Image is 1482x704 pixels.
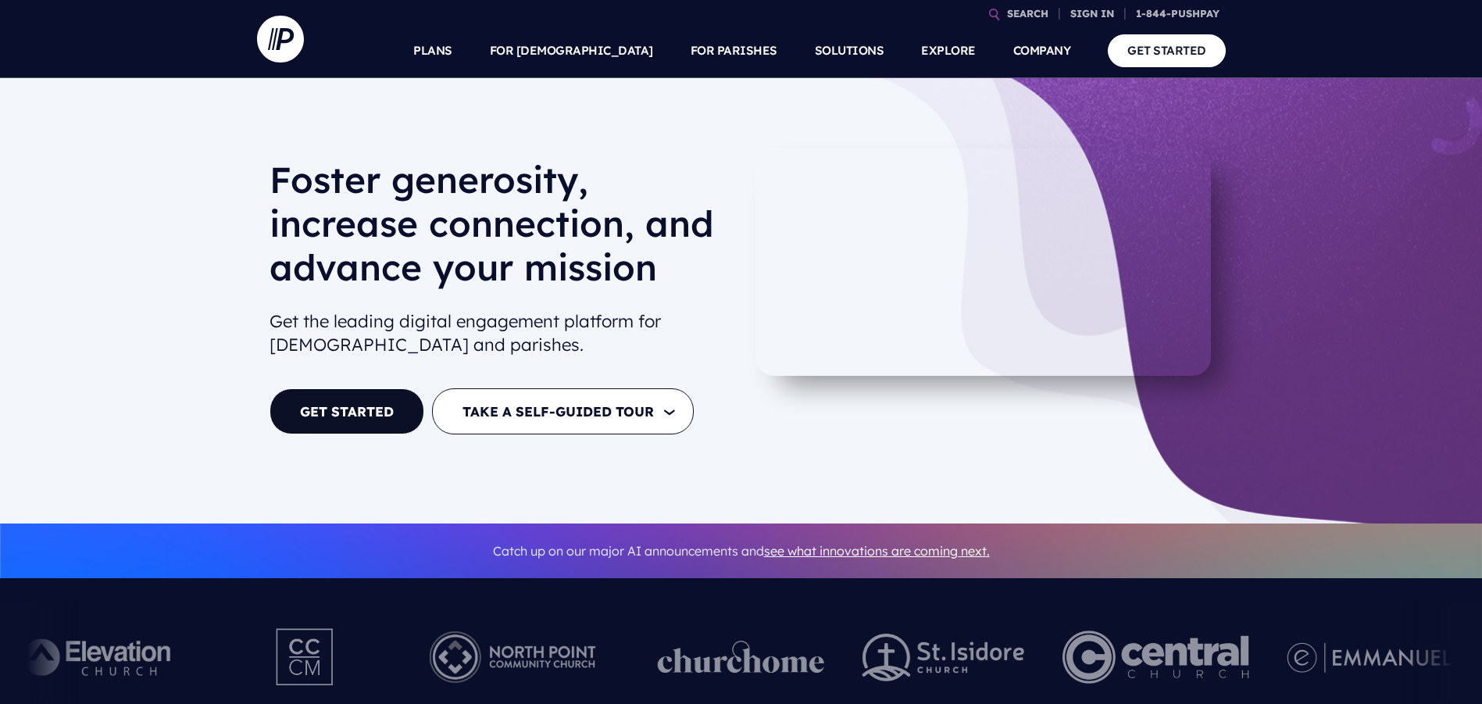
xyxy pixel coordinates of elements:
a: GET STARTED [270,388,424,434]
img: Central Church Henderson NV [1062,614,1249,700]
h2: Get the leading digital engagement platform for [DEMOGRAPHIC_DATA] and parishes. [270,303,729,364]
h1: Foster generosity, increase connection, and advance your mission [270,158,729,302]
a: SOLUTIONS [815,23,884,78]
p: Catch up on our major AI announcements and [270,534,1213,569]
a: FOR [DEMOGRAPHIC_DATA] [490,23,653,78]
button: TAKE A SELF-GUIDED TOUR [432,388,694,434]
a: PLANS [413,23,452,78]
a: GET STARTED [1108,34,1226,66]
img: pp_logos_1 [658,641,825,674]
a: see what innovations are coming next. [764,543,990,559]
a: EXPLORE [921,23,976,78]
a: FOR PARISHES [691,23,777,78]
img: pp_logos_2 [862,634,1025,681]
a: COMPANY [1013,23,1071,78]
img: Pushpay_Logo__NorthPoint [405,614,620,700]
img: Pushpay_Logo__CCM [244,614,367,700]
